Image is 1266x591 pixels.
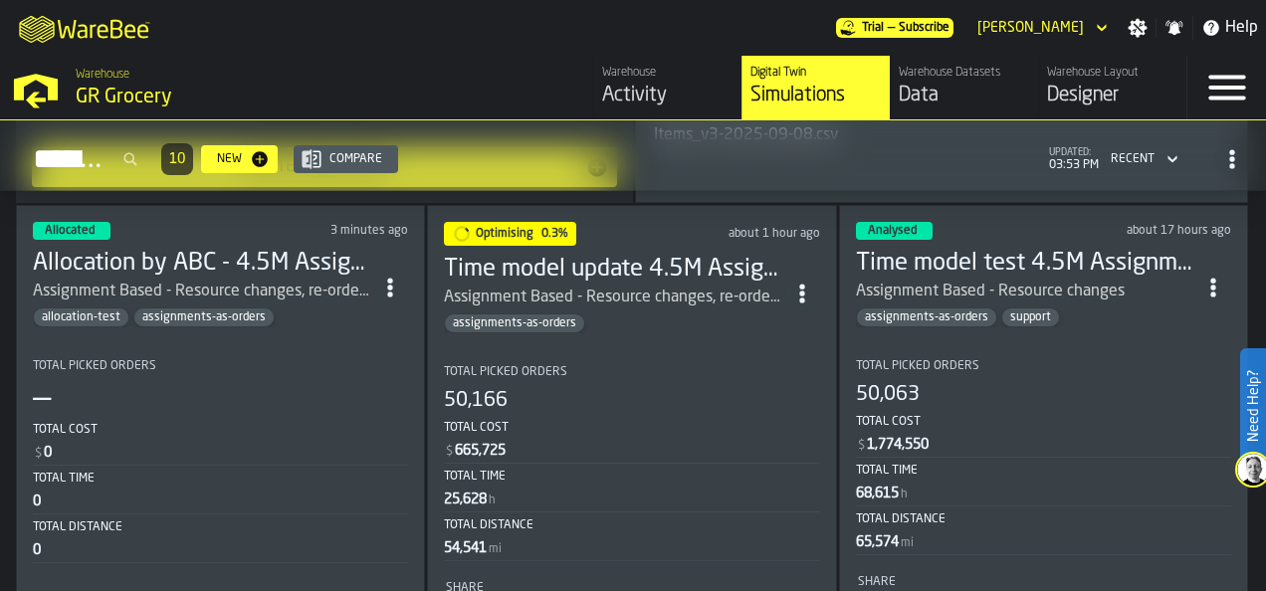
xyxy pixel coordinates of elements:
[856,248,1195,280] h3: Time model test 4.5M Assignment Test [DATE]
[1049,158,1099,172] span: 03:53 PM
[1193,16,1266,40] label: button-toggle-Help
[44,445,52,461] div: Stat Value
[602,82,734,109] div: Activity
[858,575,1229,589] div: Title
[33,280,372,303] div: Assignment Based - Resource changes, re-ordering time assumption changes
[1038,56,1186,119] a: link-to-/wh/i/e451d98b-95f6-4604-91ff-c80219f9c36d/designer
[1157,18,1192,38] label: button-toggle-Notifications
[1049,147,1099,158] span: updated:
[856,415,1231,429] div: Total Cost
[856,280,1195,303] div: Assignment Based - Resource changes
[857,310,996,324] span: assignments-as-orders
[444,387,508,415] div: 50,166
[899,82,1030,109] div: Data
[868,225,917,237] span: Analysed
[444,365,567,379] span: Total Picked Orders
[33,359,156,373] span: Total Picked Orders
[169,152,185,166] span: 10
[76,84,434,111] div: GR Grocery
[201,145,278,173] button: button-New
[1103,147,1182,171] div: DropdownMenuValue-4
[33,222,110,240] div: status-3 2
[888,21,895,35] span: —
[856,222,933,240] div: status-3 2
[444,286,783,309] div: Assignment Based - Resource changes, re-ordering time assumption changes
[856,359,1231,373] div: Title
[444,365,819,379] div: Title
[33,423,408,437] div: Total Cost
[856,359,979,373] span: Total Picked Orders
[134,310,274,324] span: assignments-as-orders
[444,222,576,246] div: status-1 2
[1047,66,1178,80] div: Warehouse Layout
[541,228,568,240] span: 0.3%
[856,486,899,501] div: Stat Value
[862,21,884,35] span: Trial
[33,472,408,486] div: Total Time
[455,443,506,459] div: Stat Value
[489,493,496,507] span: h
[856,464,1231,478] div: Total Time
[33,493,41,509] div: Stat Value
[856,359,1231,555] div: stat-Total Picked Orders
[444,518,819,532] div: Total Distance
[444,421,819,435] div: Total Cost
[1084,224,1231,238] div: Updated: 9/15/2025, 10:43:18 PM Created: 9/12/2025, 11:23:44 AM
[153,143,201,175] div: ButtonLoadMore-Load More-Prev-First-Last
[856,280,1125,303] div: Assignment Based - Resource changes
[33,381,51,417] div: —
[321,152,390,166] div: Compare
[602,66,734,80] div: Warehouse
[1187,56,1266,119] label: button-toggle-Menu
[444,492,487,507] div: Stat Value
[33,520,408,534] div: Total Distance
[33,248,372,280] h3: Allocation by ABC - 4.5M Assignment Test [DATE]
[33,359,408,373] div: Title
[262,224,409,238] div: Updated: 9/16/2025, 3:51:02 PM Created: 9/16/2025, 3:27:52 PM
[858,575,896,589] span: Share
[34,310,128,324] span: allocation-test
[33,248,372,280] div: Allocation by ABC - 4.5M Assignment Test 2025-09-1
[856,534,899,550] div: Stat Value
[444,540,487,556] div: Stat Value
[856,248,1195,280] div: Time model test 4.5M Assignment Test 2025-09-1
[836,18,953,38] a: link-to-/wh/i/e451d98b-95f6-4604-91ff-c80219f9c36d/pricing/
[489,542,502,556] span: mi
[890,56,1038,119] a: link-to-/wh/i/e451d98b-95f6-4604-91ff-c80219f9c36d/data
[76,68,129,82] span: Warehouse
[45,225,95,237] span: Allocated
[858,439,865,453] span: $
[856,512,1231,526] div: Total Distance
[444,470,819,484] div: Total Time
[750,82,882,109] div: Simulations
[444,365,819,561] div: stat-Total Picked Orders
[1120,18,1156,38] label: button-toggle-Settings
[444,254,783,286] h3: Time model update 4.5M Assignment Test [DATE]
[867,437,929,453] div: Stat Value
[750,66,882,80] div: Digital Twin
[901,488,908,501] span: h
[294,145,398,173] button: button-Compare
[969,16,1112,40] div: DropdownMenuValue-Jessica Derkacz
[446,445,453,459] span: $
[899,21,949,35] span: Subscribe
[209,152,250,166] div: New
[476,228,533,240] span: Optimising
[741,56,890,119] a: link-to-/wh/i/e451d98b-95f6-4604-91ff-c80219f9c36d/simulations
[836,18,953,38] div: Menu Subscription
[33,542,41,558] div: Stat Value
[701,227,820,241] div: Updated: 9/16/2025, 3:05:53 PM Created: 9/15/2025, 12:07:34 PM
[901,536,914,550] span: mi
[1242,350,1264,462] label: Need Help?
[1047,82,1178,109] div: Designer
[1002,310,1059,324] span: support
[33,359,408,590] div: stat-Total Picked Orders
[593,56,741,119] a: link-to-/wh/i/e451d98b-95f6-4604-91ff-c80219f9c36d/feed/
[444,254,783,286] div: Time model update 4.5M Assignment Test 2025-09-1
